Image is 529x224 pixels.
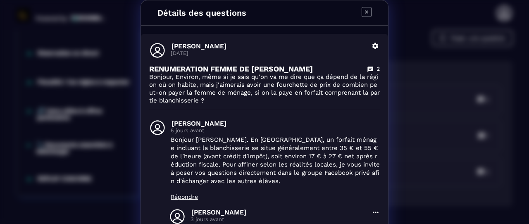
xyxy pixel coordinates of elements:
[172,119,380,127] p: [PERSON_NAME]
[157,8,246,18] h4: Détails des questions
[191,208,367,216] p: [PERSON_NAME]
[171,127,380,133] p: 5 jours avant
[376,65,380,73] p: 2
[149,64,313,73] p: RENUMERATION FEMME DE [PERSON_NAME]
[171,50,367,56] p: [DATE]
[171,136,380,185] p: Bonjour [PERSON_NAME]. En [GEOGRAPHIC_DATA], un forfait ménage incluant la blanchisserie se situe...
[171,193,380,200] p: Répondre
[191,216,367,222] p: 3 jours avant
[149,73,380,105] p: Bonjour, Environ, même si je sais qu'on va me dire que ça dépend de la région où on habite, mais ...
[172,42,367,50] p: [PERSON_NAME]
